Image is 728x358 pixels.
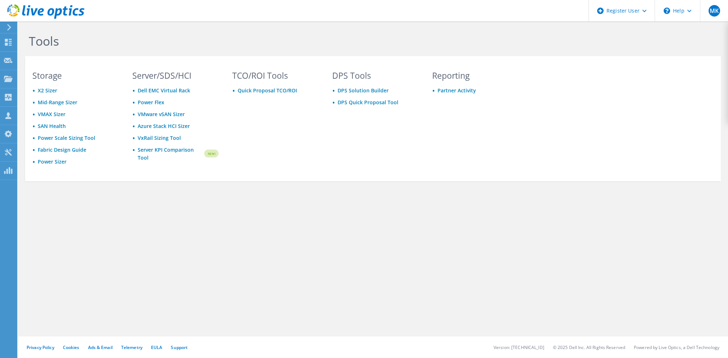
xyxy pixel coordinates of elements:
img: new-badge.svg [203,145,219,162]
a: Azure Stack HCI Sizer [138,123,190,129]
h1: Tools [29,33,514,49]
a: Mid-Range Sizer [38,99,77,106]
a: Power Flex [138,99,164,106]
h3: DPS Tools [332,72,418,79]
a: VMware vSAN Sizer [138,111,185,118]
li: Powered by Live Optics, a Dell Technology [634,344,719,350]
a: SAN Health [38,123,66,129]
svg: \n [664,8,670,14]
a: Fabric Design Guide [38,146,86,153]
a: VMAX Sizer [38,111,65,118]
a: Telemetry [121,344,142,350]
a: Server KPI Comparison Tool [138,146,203,162]
a: Dell EMC Virtual Rack [138,87,190,94]
a: X2 Sizer [38,87,57,94]
li: Version: [TECHNICAL_ID] [494,344,544,350]
h3: Server/SDS/HCI [132,72,219,79]
a: Ads & Email [88,344,113,350]
span: MK [709,5,720,17]
h3: TCO/ROI Tools [232,72,319,79]
a: Partner Activity [438,87,476,94]
a: Power Sizer [38,158,67,165]
a: Quick Proposal TCO/ROI [238,87,297,94]
a: EULA [151,344,162,350]
a: DPS Quick Proposal Tool [338,99,398,106]
a: Cookies [63,344,79,350]
a: Support [171,344,188,350]
h3: Reporting [432,72,518,79]
a: VxRail Sizing Tool [138,134,181,141]
a: Power Scale Sizing Tool [38,134,95,141]
li: © 2025 Dell Inc. All Rights Reserved [553,344,625,350]
h3: Storage [32,72,119,79]
a: Privacy Policy [27,344,54,350]
a: DPS Solution Builder [338,87,389,94]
